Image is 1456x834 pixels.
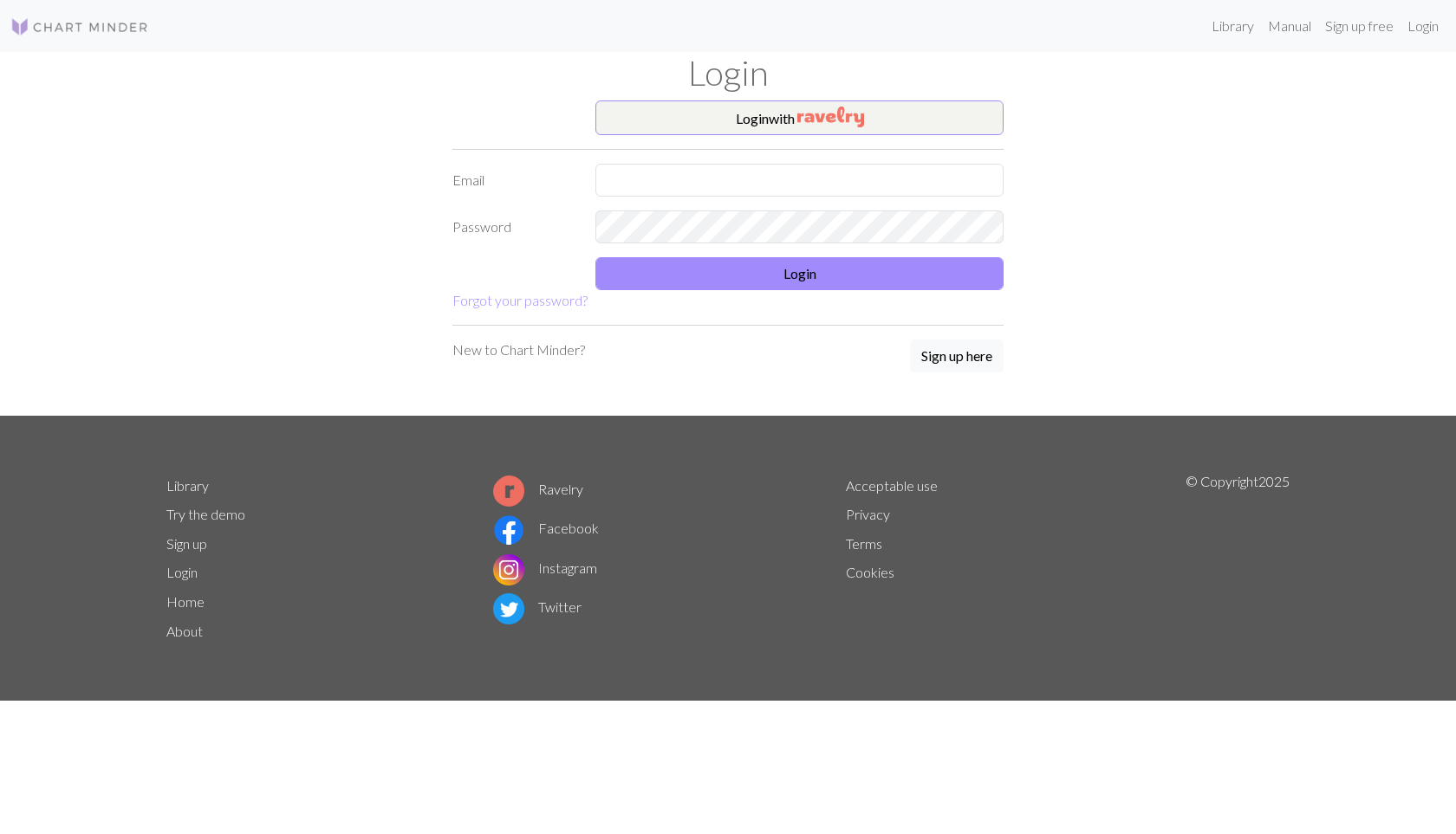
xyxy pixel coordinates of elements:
a: Forgot your password? [452,292,588,308]
a: Terms [846,535,882,552]
a: Try the demo [166,506,245,522]
img: Twitter logo [493,593,524,624]
a: Instagram [493,559,597,576]
label: Password [442,210,585,243]
a: Sign up here [910,339,1004,374]
a: Sign up [166,535,207,552]
a: Library [166,477,209,494]
p: New to Chart Minder? [452,339,585,360]
a: Manual [1261,9,1318,43]
img: Logo [10,16,149,37]
a: Login [166,564,198,580]
a: About [166,623,203,639]
img: Facebook logo [493,514,524,546]
a: Library [1205,9,1261,43]
label: Email [442,164,585,197]
a: Login [1401,9,1446,43]
a: Privacy [846,506,890,522]
a: Twitter [493,598,582,615]
img: Ravelry [797,107,864,127]
img: Ravelry logo [493,475,524,507]
a: Ravelry [493,481,583,497]
img: Instagram logo [493,554,524,585]
a: Facebook [493,520,599,536]
a: Sign up free [1318,9,1401,43]
a: Cookies [846,564,894,580]
a: Home [166,593,205,610]
a: Acceptable use [846,477,938,494]
button: Login [595,257,1004,290]
button: Loginwith [595,100,1004,135]
button: Sign up here [910,339,1004,372]
h1: Login [156,52,1300,94]
p: © Copyright 2025 [1186,471,1290,646]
